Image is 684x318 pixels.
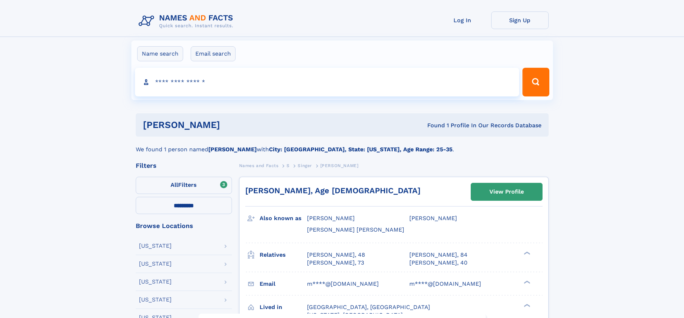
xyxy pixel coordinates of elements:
[143,120,324,129] h1: [PERSON_NAME]
[434,11,491,29] a: Log In
[269,146,452,153] b: City: [GEOGRAPHIC_DATA], State: [US_STATE], Age Range: 25-35
[522,303,531,308] div: ❯
[136,162,232,169] div: Filters
[471,183,542,200] a: View Profile
[136,11,239,31] img: Logo Names and Facts
[307,259,364,267] a: [PERSON_NAME], 73
[298,163,312,168] span: Singer
[324,122,541,129] div: Found 1 Profile In Our Records Database
[139,261,172,267] div: [US_STATE]
[307,215,355,222] span: [PERSON_NAME]
[191,46,236,61] label: Email search
[409,259,467,267] a: [PERSON_NAME], 40
[136,223,232,229] div: Browse Locations
[522,251,531,255] div: ❯
[491,11,549,29] a: Sign Up
[260,301,307,313] h3: Lived in
[298,161,312,170] a: Singer
[139,297,172,303] div: [US_STATE]
[136,177,232,194] label: Filters
[522,68,549,96] button: Search Button
[260,249,307,261] h3: Relatives
[136,137,549,154] div: We found 1 person named with .
[307,304,430,310] span: [GEOGRAPHIC_DATA], [GEOGRAPHIC_DATA]
[137,46,183,61] label: Name search
[239,161,279,170] a: Names and Facts
[260,278,307,290] h3: Email
[135,68,520,96] input: search input
[208,146,257,153] b: [PERSON_NAME]
[139,279,172,285] div: [US_STATE]
[320,163,359,168] span: [PERSON_NAME]
[139,243,172,249] div: [US_STATE]
[171,181,178,188] span: All
[307,251,365,259] a: [PERSON_NAME], 48
[522,280,531,284] div: ❯
[409,251,467,259] a: [PERSON_NAME], 84
[245,186,420,195] a: [PERSON_NAME], Age [DEMOGRAPHIC_DATA]
[307,226,404,233] span: [PERSON_NAME] [PERSON_NAME]
[409,215,457,222] span: [PERSON_NAME]
[260,212,307,224] h3: Also known as
[287,163,290,168] span: S
[287,161,290,170] a: S
[489,184,524,200] div: View Profile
